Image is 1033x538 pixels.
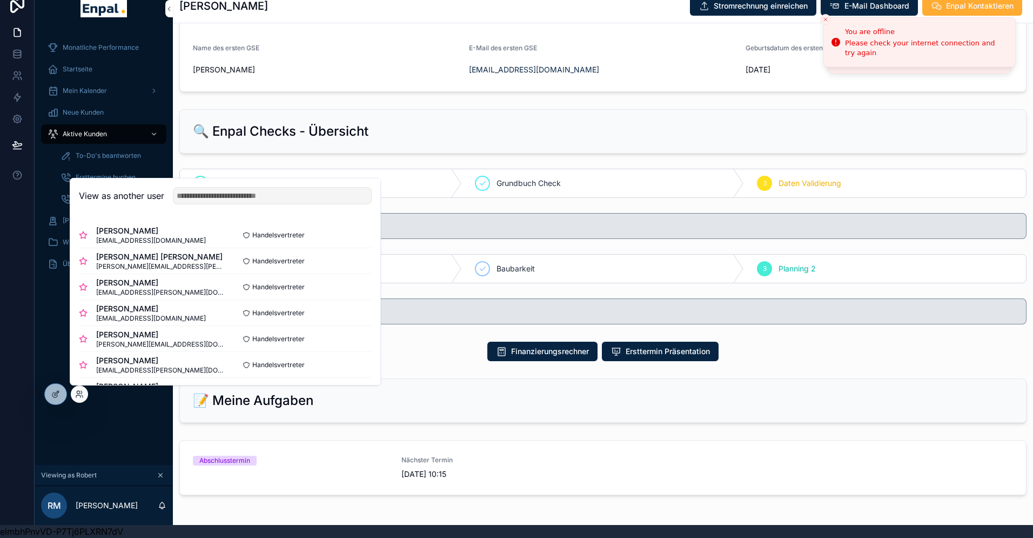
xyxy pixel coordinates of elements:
span: Neue Kunden [63,108,104,117]
span: [DATE] 10:15 [401,469,597,480]
a: Aktive Kunden [41,124,166,144]
span: [PERSON_NAME] [63,216,115,225]
h5: Daten Validierung - In Bearbeitung [202,222,1017,230]
span: [EMAIL_ADDRESS][PERSON_NAME][DOMAIN_NAME] [96,288,225,297]
span: [EMAIL_ADDRESS][DOMAIN_NAME] [96,236,206,245]
span: Geburtsdatum des ersten GSE [746,44,837,52]
a: Startseite [41,59,166,79]
span: E-Mail des ersten GSE [469,44,537,52]
span: Planning 2 [779,263,816,274]
h2: 🔍 Enpal Checks - Übersicht [193,123,368,140]
div: Please check your internet connection and try again [845,38,1007,58]
span: Viewing as Robert [41,471,97,480]
span: 3 [763,179,767,188]
span: [PERSON_NAME][EMAIL_ADDRESS][PERSON_NAME][DOMAIN_NAME] [96,262,225,271]
button: Finanzierungsrechner [487,342,598,361]
span: [DATE] [746,64,1013,75]
span: Nächster Termin [401,456,597,464]
span: Aktive Kunden [63,130,107,138]
p: [PERSON_NAME] [76,500,138,511]
a: [EMAIL_ADDRESS][DOMAIN_NAME] [469,64,599,75]
span: Stromrechnung einreichen [714,1,808,11]
span: Grundbuch Check [497,178,561,189]
span: Monatliche Performance [63,43,139,52]
span: Name des ersten GSE [193,44,259,52]
span: Startseite [63,65,92,74]
span: To-Do's beantworten [76,151,141,160]
button: Close toast [820,14,831,25]
span: Handelsvertreter [252,257,305,265]
span: E-Mail Dashboard [844,1,909,11]
span: [EMAIL_ADDRESS][DOMAIN_NAME] [96,314,206,323]
span: Mein Kalender [63,87,107,95]
a: Monatliche Performance [41,38,166,57]
span: Finanzierungsrechner [511,346,589,357]
span: [PERSON_NAME] [PERSON_NAME] [96,251,225,262]
a: Abschlusstermine buchen [54,189,166,209]
h2: View as another user [79,189,164,202]
div: You are offline [845,26,1007,37]
span: Ersttermin Präsentation [626,346,710,357]
span: Über mich [63,260,95,268]
a: Über mich [41,254,166,274]
a: Mein Kalender [41,81,166,101]
span: Ersttermine buchen [76,173,136,182]
a: Ersttermine buchen [54,168,166,187]
span: [EMAIL_ADDRESS][PERSON_NAME][DOMAIN_NAME] [96,366,225,375]
div: scrollable content [35,30,173,288]
span: [PERSON_NAME] [96,225,206,236]
span: [PERSON_NAME] [96,303,206,314]
a: [PERSON_NAME] [41,211,166,230]
span: [PERSON_NAME] [96,381,225,392]
span: Handelsvertreter [252,361,305,369]
a: To-Do's beantworten [54,146,166,165]
a: Neue Kunden [41,103,166,122]
a: Wissensdatenbank [41,233,166,252]
span: Wissensdatenbank [63,238,120,247]
span: [PERSON_NAME] [96,355,225,366]
span: 3 [763,264,767,273]
span: [PERSON_NAME] [193,64,460,75]
span: Handelsvertreter [252,309,305,317]
span: [PERSON_NAME] [96,277,225,288]
span: Handelsvertreter [252,335,305,343]
span: [PERSON_NAME][EMAIL_ADDRESS][DOMAIN_NAME] [96,340,225,349]
h2: 📝 Meine Aufgaben [193,392,313,409]
span: Enpal Kontaktieren [946,1,1014,11]
a: AbschlussterminNächster Termin[DATE] 10:15 [180,441,1026,495]
span: Handelsvertreter [252,283,305,291]
h5: Planning 2 - Erfolgreich [202,308,1017,315]
span: [PERSON_NAME] [96,329,225,340]
div: Abschlusstermin [199,456,250,466]
span: Daten Validierung [779,178,841,189]
button: Ersttermin Präsentation [602,342,719,361]
span: RM [48,499,61,512]
span: Baubarkeit [497,263,535,274]
span: Handelsvertreter [252,231,305,240]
